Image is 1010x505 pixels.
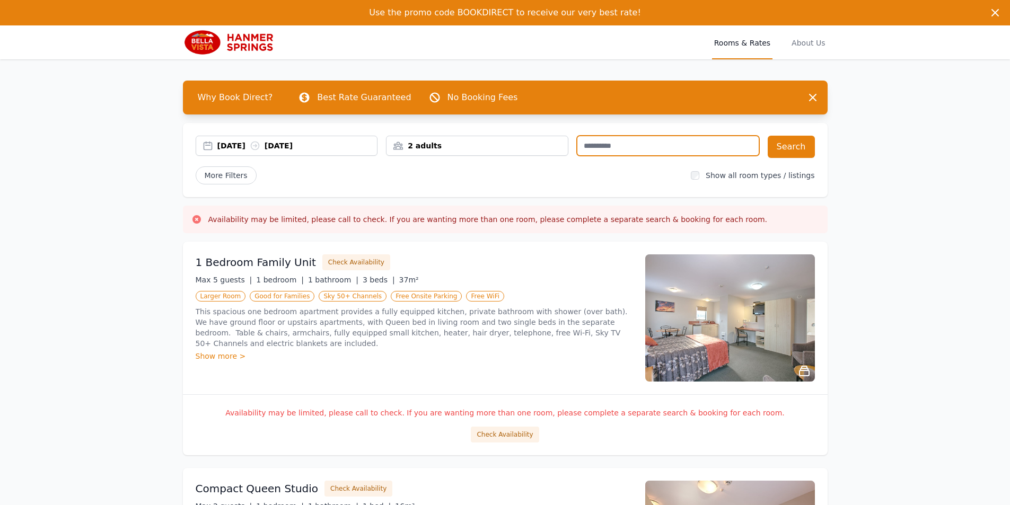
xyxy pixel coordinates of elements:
[324,481,392,497] button: Check Availability
[322,254,390,270] button: Check Availability
[256,276,304,284] span: 1 bedroom |
[196,291,246,302] span: Larger Room
[363,276,395,284] span: 3 beds |
[387,140,568,151] div: 2 adults
[196,481,319,496] h3: Compact Queen Studio
[196,351,633,361] div: Show more >
[471,427,539,442] button: Check Availability
[250,291,314,302] span: Good for Families
[196,407,815,418] p: Availability may be limited, please call to check. If you are wanting more than one room, please ...
[217,140,377,151] div: [DATE] [DATE]
[447,91,518,104] p: No Booking Fees
[308,276,358,284] span: 1 bathroom |
[399,276,419,284] span: 37m²
[706,171,814,180] label: Show all room types / listings
[789,25,827,59] a: About Us
[196,276,252,284] span: Max 5 guests |
[196,306,633,349] p: This spacious one bedroom apartment provides a fully equipped kitchen, private bathroom with show...
[317,91,411,104] p: Best Rate Guaranteed
[196,166,257,184] span: More Filters
[319,291,387,302] span: Sky 50+ Channels
[189,87,282,108] span: Why Book Direct?
[466,291,504,302] span: Free WiFi
[391,291,462,302] span: Free Onsite Parking
[712,25,772,59] a: Rooms & Rates
[768,136,815,158] button: Search
[369,7,641,17] span: Use the promo code BOOKDIRECT to receive our very best rate!
[208,214,768,225] h3: Availability may be limited, please call to check. If you are wanting more than one room, please ...
[196,255,316,270] h3: 1 Bedroom Family Unit
[183,30,285,55] img: Bella Vista Hanmer Springs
